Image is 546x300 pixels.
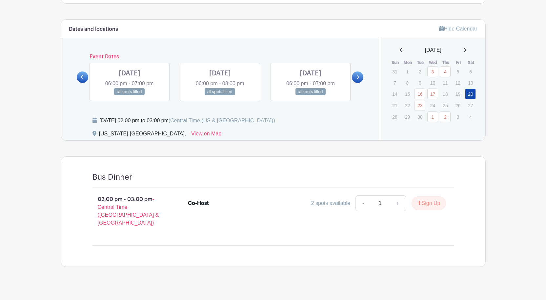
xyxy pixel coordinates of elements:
[452,59,465,66] th: Fri
[427,59,440,66] th: Wed
[440,100,451,110] p: 25
[389,59,402,66] th: Sun
[440,111,451,122] a: 2
[188,199,209,207] div: Co-Host
[465,89,476,99] a: 20
[425,46,441,54] span: [DATE]
[453,67,463,77] p: 5
[415,112,425,122] p: 30
[415,89,425,99] a: 16
[465,78,476,88] p: 13
[389,112,400,122] p: 28
[402,89,413,99] p: 15
[415,78,425,88] p: 9
[99,130,186,140] div: [US_STATE]-[GEOGRAPHIC_DATA],
[427,78,438,88] p: 10
[389,89,400,99] p: 14
[465,112,476,122] p: 4
[453,100,463,110] p: 26
[355,195,371,211] a: -
[92,172,132,182] h4: Bus Dinner
[453,78,463,88] p: 12
[414,59,427,66] th: Tue
[311,199,350,207] div: 2 spots available
[88,54,352,60] h6: Event Dates
[440,78,451,88] p: 11
[465,59,477,66] th: Sat
[82,193,178,230] p: 02:00 pm - 03:00 pm
[465,100,476,110] p: 27
[415,67,425,77] p: 2
[402,59,415,66] th: Mon
[389,67,400,77] p: 31
[169,118,275,123] span: (Central Time (US & [GEOGRAPHIC_DATA]))
[100,117,275,125] div: [DATE] 02:00 pm to 03:00 pm
[439,59,452,66] th: Thu
[389,100,400,110] p: 21
[427,111,438,122] a: 1
[412,196,446,210] button: Sign Up
[389,78,400,88] p: 7
[439,26,477,31] a: Hide Calendar
[402,112,413,122] p: 29
[191,130,221,140] a: View on Map
[427,100,438,110] p: 24
[440,89,451,99] p: 18
[390,195,406,211] a: +
[69,26,118,32] h6: Dates and locations
[453,112,463,122] p: 3
[427,66,438,77] a: 3
[453,89,463,99] p: 19
[402,78,413,88] p: 8
[427,89,438,99] a: 17
[402,100,413,110] p: 22
[465,67,476,77] p: 6
[440,66,451,77] a: 4
[415,100,425,111] a: 23
[402,67,413,77] p: 1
